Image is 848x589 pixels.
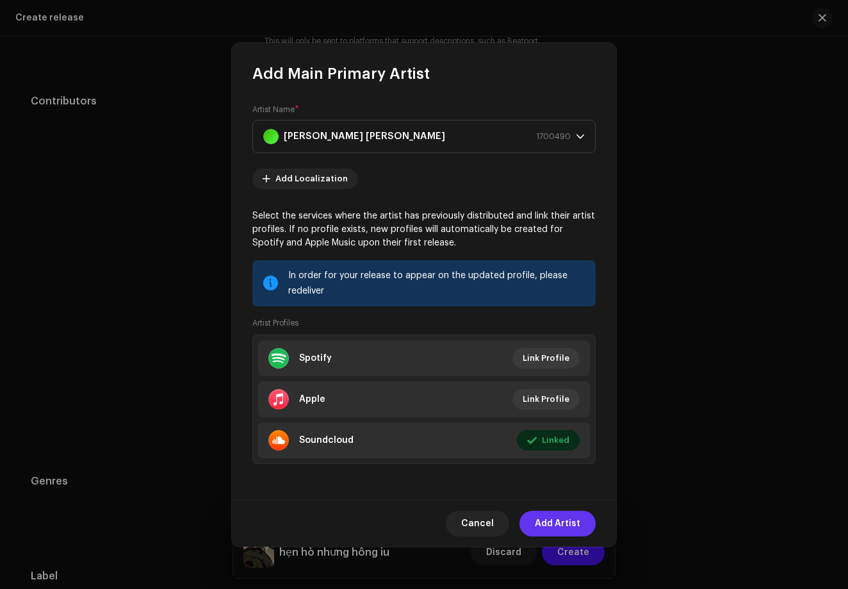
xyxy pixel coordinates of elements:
p: Select the services where the artist has previously distributed and link their artist profiles. I... [252,210,596,250]
div: In order for your release to appear on the updated profile, please redeliver [288,268,585,299]
button: Add Artist [519,511,596,536]
span: Nguyễn Hoàng Phước [263,120,576,153]
label: Artist Name [252,104,299,115]
span: 1700490 [536,120,571,153]
div: Apple [299,394,325,404]
small: Artist Profiles [252,317,298,329]
button: Add Localization [252,169,358,189]
span: Cancel [461,511,494,536]
button: Cancel [446,511,509,536]
span: Link Profile [523,386,569,412]
span: Linked [542,427,569,453]
span: Add Artist [535,511,580,536]
div: dropdown trigger [576,120,585,153]
strong: [PERSON_NAME] [PERSON_NAME] [284,120,445,153]
span: Add Main Primary Artist [252,63,430,84]
button: Linked [517,430,580,451]
div: Spotify [299,353,332,363]
span: Add Localization [275,166,348,192]
div: Soundcloud [299,435,354,445]
span: Link Profile [523,345,569,371]
button: Link Profile [512,389,580,410]
button: Link Profile [512,348,580,369]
